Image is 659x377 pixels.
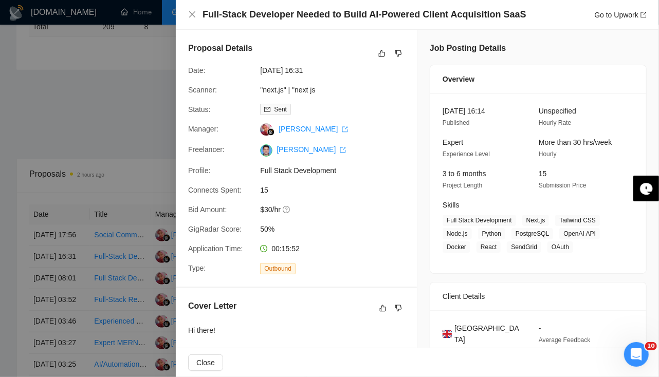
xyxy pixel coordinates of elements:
span: Type: [188,264,206,272]
span: Bid Amount: [188,205,227,214]
span: 3 to 6 months [443,169,486,178]
button: dislike [392,47,405,60]
img: gigradar-bm.png [267,128,274,136]
span: Profile: [188,166,211,175]
div: Client Details [443,282,634,310]
a: [PERSON_NAME] export [279,125,348,133]
span: Docker [443,241,470,253]
span: like [378,49,386,58]
h5: Cover Letter [188,300,236,312]
button: Close [188,10,196,19]
span: 10 [645,342,657,350]
button: like [377,302,389,314]
span: Published [443,119,470,126]
span: close [188,10,196,18]
span: 50% [260,223,414,235]
span: React [477,241,501,253]
h5: Job Posting Details [430,42,506,54]
img: 🇬🇧 [443,328,452,340]
span: Skills [443,201,460,209]
a: Go to Upworkexport [594,11,647,19]
span: [DATE] 16:14 [443,107,485,115]
span: Full Stack Development [443,215,516,226]
span: Date: [188,66,205,74]
span: - [539,324,541,332]
span: mail [264,106,270,112]
span: Tailwind CSS [555,215,600,226]
span: Connects Spent: [188,186,242,194]
span: Scanner: [188,86,217,94]
span: PostgreSQL [511,228,553,239]
span: GigRadar Score: [188,225,242,233]
span: Expert [443,138,463,146]
span: OpenAI API [559,228,600,239]
span: Python [478,228,505,239]
span: [DATE] 16:31 [260,65,414,76]
span: Unspecified [539,107,576,115]
span: Full Stack Development [260,165,414,176]
span: like [379,304,387,312]
h4: Full-Stack Developer Needed to Build AI-Powered Client Acquisition SaaS [203,8,526,21]
span: dislike [395,304,402,312]
a: "next.js" | "next js [260,86,315,94]
a: [PERSON_NAME] export [277,145,346,154]
span: export [342,126,348,133]
span: Hourly [539,150,557,158]
span: Freelancer: [188,145,225,154]
span: Manager: [188,125,218,133]
span: SendGrid [507,241,541,253]
span: Overview [443,73,474,85]
span: Submission Price [539,182,587,189]
span: 00:15:52 [271,244,300,253]
span: Average Feedback [539,336,591,344]
span: Outbound [260,263,296,274]
button: like [376,47,388,60]
span: Node.js [443,228,472,239]
span: Hourly Rate [539,119,571,126]
span: 15 [539,169,547,178]
span: Project Length [443,182,482,189]
span: OAuth [547,241,573,253]
span: [GEOGRAPHIC_DATA] [454,323,522,345]
span: export [640,12,647,18]
span: Close [196,357,215,368]
iframe: Intercom live chat [624,342,649,367]
span: clock-circle [260,245,267,252]
span: $30/hr [260,204,414,215]
span: More than 30 hrs/week [539,138,612,146]
span: question-circle [283,205,291,214]
span: 15 [260,184,414,196]
span: Sent [274,106,287,113]
img: c1xPIZKCd_5qpVW3p9_rL3BM5xnmTxF9N55oKzANS0DJi4p2e9ZOzoRW-Ms11vJalQ [260,144,272,157]
span: Status: [188,105,211,114]
button: Close [188,354,223,371]
span: Next.js [522,215,550,226]
span: dislike [395,49,402,58]
span: Experience Level [443,150,490,158]
span: export [340,147,346,153]
button: dislike [392,302,405,314]
span: Application Time: [188,244,243,253]
h5: Proposal Details [188,42,252,54]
